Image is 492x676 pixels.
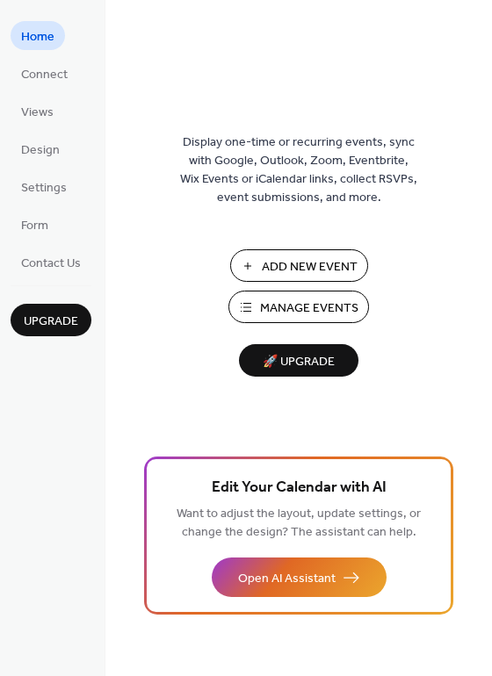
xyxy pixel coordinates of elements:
[11,172,77,201] a: Settings
[11,59,78,88] a: Connect
[212,557,387,597] button: Open AI Assistant
[262,258,358,277] span: Add New Event
[21,28,54,47] span: Home
[21,179,67,198] span: Settings
[230,249,368,282] button: Add New Event
[21,66,68,84] span: Connect
[24,313,78,331] span: Upgrade
[11,97,64,126] a: Views
[239,344,358,377] button: 🚀 Upgrade
[260,299,358,318] span: Manage Events
[21,104,54,122] span: Views
[250,350,348,374] span: 🚀 Upgrade
[21,255,81,273] span: Contact Us
[11,21,65,50] a: Home
[11,210,59,239] a: Form
[11,134,70,163] a: Design
[180,133,417,207] span: Display one-time or recurring events, sync with Google, Outlook, Zoom, Eventbrite, Wix Events or ...
[228,291,369,323] button: Manage Events
[11,248,91,277] a: Contact Us
[21,217,48,235] span: Form
[177,502,421,544] span: Want to adjust the layout, update settings, or change the design? The assistant can help.
[11,304,91,336] button: Upgrade
[238,570,336,588] span: Open AI Assistant
[21,141,60,160] span: Design
[212,476,387,500] span: Edit Your Calendar with AI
